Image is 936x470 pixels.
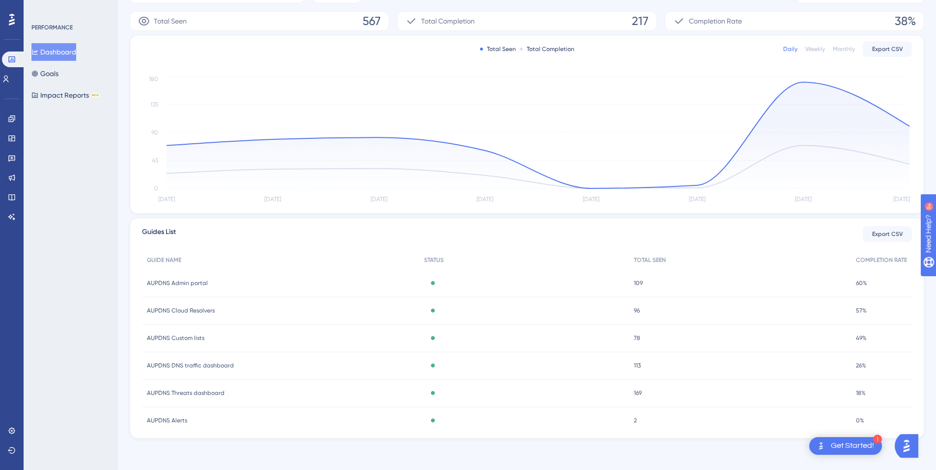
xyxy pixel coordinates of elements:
[91,93,100,98] div: BETA
[149,76,158,82] tspan: 180
[805,45,825,53] div: Weekly
[67,5,73,13] div: 9+
[833,45,855,53] div: Monthly
[147,362,234,369] span: AUPDNS DNS traffic dashboard
[809,437,882,455] div: Open Get Started! checklist, remaining modules: 1
[370,196,387,203] tspan: [DATE]
[147,389,225,397] span: AUPDNS Threats dashboard
[634,389,642,397] span: 169
[872,45,903,53] span: Export CSV
[147,279,208,287] span: AUPDNS Admin portal
[863,226,912,242] button: Export CSV
[856,362,866,369] span: 26%
[520,45,574,53] div: Total Completion
[634,334,640,342] span: 78
[856,307,867,314] span: 57%
[363,13,381,29] span: 567
[147,417,187,424] span: AUPDNS Alerts
[783,45,797,53] div: Daily
[873,435,882,444] div: 1
[150,101,158,108] tspan: 135
[31,65,58,82] button: Goals
[583,196,599,203] tspan: [DATE]
[634,256,666,264] span: TOTAL SEEN
[154,15,187,27] span: Total Seen
[856,256,907,264] span: COMPLETION RATE
[856,279,867,287] span: 60%
[154,185,158,192] tspan: 0
[863,41,912,57] button: Export CSV
[856,417,864,424] span: 0%
[632,13,649,29] span: 217
[856,334,867,342] span: 49%
[31,24,73,31] div: PERFORMANCE
[634,279,643,287] span: 109
[31,43,76,61] button: Dashboard
[895,431,924,461] iframe: UserGuiding AI Assistant Launcher
[856,389,866,397] span: 18%
[831,441,874,451] div: Get Started!
[147,256,181,264] span: GUIDE NAME
[152,157,158,164] tspan: 45
[158,196,175,203] tspan: [DATE]
[634,362,641,369] span: 113
[23,2,61,14] span: Need Help?
[480,45,516,53] div: Total Seen
[424,256,444,264] span: STATUS
[477,196,493,203] tspan: [DATE]
[893,196,910,203] tspan: [DATE]
[147,307,215,314] span: AUPDNS Cloud Resolvers
[689,15,742,27] span: Completion Rate
[421,15,475,27] span: Total Completion
[147,334,204,342] span: AUPDNS Custom lists
[151,129,158,136] tspan: 90
[895,13,916,29] span: 38%
[31,86,100,104] button: Impact ReportsBETA
[689,196,706,203] tspan: [DATE]
[634,307,640,314] span: 96
[264,196,281,203] tspan: [DATE]
[795,196,812,203] tspan: [DATE]
[142,226,176,242] span: Guides List
[815,440,827,452] img: launcher-image-alternative-text
[634,417,637,424] span: 2
[872,230,903,238] span: Export CSV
